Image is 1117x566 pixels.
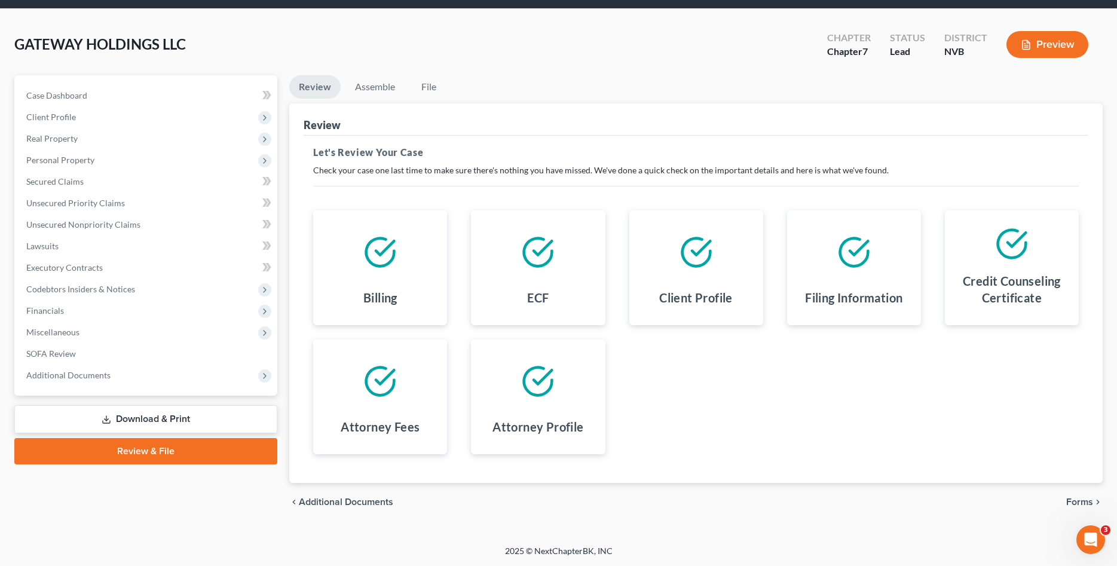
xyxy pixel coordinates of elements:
[26,241,59,251] span: Lawsuits
[304,118,341,132] div: Review
[14,405,277,433] a: Download & Print
[1093,497,1103,507] i: chevron_right
[26,327,79,337] span: Miscellaneous
[26,176,84,186] span: Secured Claims
[492,418,583,435] h4: Attorney Profile
[17,257,277,279] a: Executory Contracts
[659,289,733,306] h4: Client Profile
[17,343,277,365] a: SOFA Review
[890,45,925,59] div: Lead
[299,497,393,507] span: Additional Documents
[26,219,140,230] span: Unsecured Nonpriority Claims
[26,284,135,294] span: Codebtors Insiders & Notices
[26,90,87,100] span: Case Dashboard
[862,45,868,57] span: 7
[26,155,94,165] span: Personal Property
[1066,497,1093,507] span: Forms
[26,198,125,208] span: Unsecured Priority Claims
[345,75,405,99] a: Assemble
[944,45,987,59] div: NVB
[14,35,186,53] span: GATEWAY HOLDINGS LLC
[409,75,448,99] a: File
[890,31,925,45] div: Status
[313,145,1079,160] h5: Let's Review Your Case
[289,497,299,507] i: chevron_left
[17,235,277,257] a: Lawsuits
[26,262,103,273] span: Executory Contracts
[26,133,78,143] span: Real Property
[17,192,277,214] a: Unsecured Priority Claims
[289,75,341,99] a: Review
[827,45,871,59] div: Chapter
[17,171,277,192] a: Secured Claims
[1076,525,1105,554] iframe: Intercom live chat
[17,85,277,106] a: Case Dashboard
[14,438,277,464] a: Review & File
[341,418,420,435] h4: Attorney Fees
[827,31,871,45] div: Chapter
[26,370,111,380] span: Additional Documents
[26,112,76,122] span: Client Profile
[26,348,76,359] span: SOFA Review
[1006,31,1088,58] button: Preview
[289,497,393,507] a: chevron_left Additional Documents
[954,273,1069,306] h4: Credit Counseling Certificate
[17,214,277,235] a: Unsecured Nonpriority Claims
[1101,525,1110,535] span: 3
[313,164,1079,176] p: Check your case one last time to make sure there's nothing you have missed. We've done a quick ch...
[944,31,987,45] div: District
[363,289,397,306] h4: Billing
[805,289,902,306] h4: Filing Information
[527,289,549,306] h4: ECF
[1066,497,1103,507] button: Forms chevron_right
[26,305,64,316] span: Financials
